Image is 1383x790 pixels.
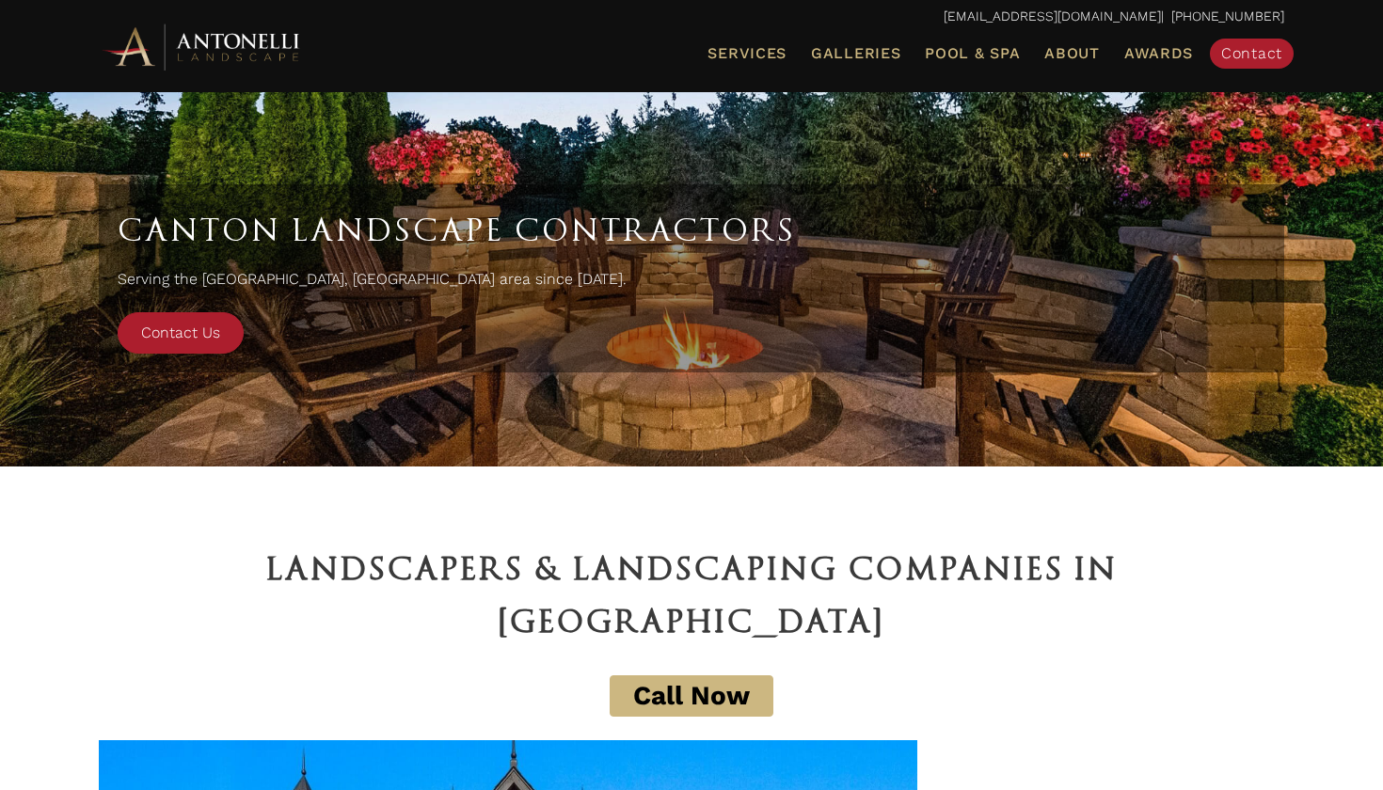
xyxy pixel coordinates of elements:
span: Call Now [633,680,750,711]
p: Serving the [GEOGRAPHIC_DATA], [GEOGRAPHIC_DATA] area since [DATE]. [118,265,1265,303]
a: Services [700,41,794,66]
span: Services [707,46,787,61]
a: Galleries [803,41,908,66]
a: Pool & Spa [917,41,1027,66]
a: Awards [1117,41,1200,66]
h1: Canton Landscape Contractors [118,203,1265,256]
a: [EMAIL_ADDRESS][DOMAIN_NAME] [944,8,1161,24]
a: Call Now [610,675,773,717]
span: Contact Us [141,324,220,341]
h1: Landscapers & Landscaping Companies in [GEOGRAPHIC_DATA] [99,542,1284,647]
span: About [1044,46,1100,61]
a: About [1037,41,1107,66]
span: Contact [1221,44,1282,62]
span: Pool & Spa [925,44,1020,62]
span: Awards [1124,44,1193,62]
img: Antonelli Horizontal Logo [99,21,306,72]
span: Galleries [811,44,900,62]
a: Contact Us [118,312,244,354]
p: | [PHONE_NUMBER] [99,5,1284,29]
a: Contact [1210,39,1294,69]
